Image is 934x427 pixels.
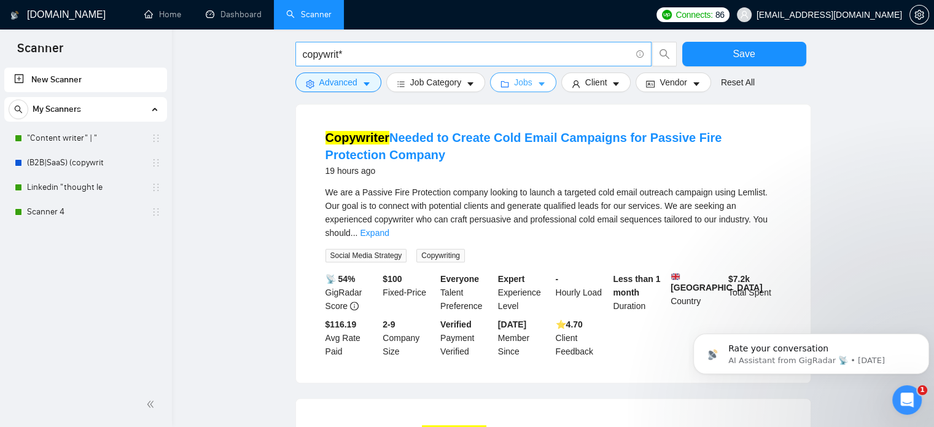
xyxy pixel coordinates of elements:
[397,79,405,88] span: bars
[613,274,660,297] b: Less than 1 month
[27,175,144,200] a: Linkedin "thought le
[653,49,676,60] span: search
[295,72,381,92] button: settingAdvancedcaret-down
[144,9,181,20] a: homeHome
[553,318,611,358] div: Client Feedback
[362,79,371,88] span: caret-down
[416,249,465,262] span: Copywriting
[892,385,922,415] iframe: Intercom live chat
[325,131,389,144] mark: Copywriter
[325,274,356,284] b: 📡 54%
[652,42,677,66] button: search
[325,163,781,178] div: 19 hours ago
[585,76,607,89] span: Client
[303,47,631,62] input: Search Freelance Jobs...
[646,79,655,88] span: idcard
[466,79,475,88] span: caret-down
[561,72,631,92] button: userClientcaret-down
[319,76,357,89] span: Advanced
[151,158,161,168] span: holder
[27,200,144,224] a: Scanner 4
[360,228,389,238] a: Expand
[553,272,611,313] div: Hourly Load
[151,182,161,192] span: holder
[7,39,73,65] span: Scanner
[380,318,438,358] div: Company Size
[740,10,749,19] span: user
[496,318,553,358] div: Member Since
[500,79,509,88] span: folder
[306,79,314,88] span: setting
[10,6,19,25] img: logo
[610,272,668,313] div: Duration
[383,274,402,284] b: $ 100
[636,50,644,58] span: info-circle
[325,249,407,262] span: Social Media Strategy
[556,319,583,329] b: ⭐️ 4.70
[688,308,934,394] iframe: Intercom notifications message
[668,272,726,313] div: Country
[380,272,438,313] div: Fixed-Price
[671,272,763,292] b: [GEOGRAPHIC_DATA]
[27,151,144,175] a: (B2B|SaaS) (copywrit
[386,72,485,92] button: barsJob Categorycaret-down
[146,398,158,410] span: double-left
[537,79,546,88] span: caret-down
[27,126,144,151] a: "Content writer" | "
[662,10,672,20] img: upwork-logo.png
[490,72,556,92] button: folderJobscaret-down
[351,228,358,238] span: ...
[4,68,167,92] li: New Scanner
[33,97,81,122] span: My Scanners
[660,76,687,89] span: Vendor
[496,272,553,313] div: Experience Level
[682,42,806,66] button: Save
[325,319,357,329] b: $116.19
[350,302,359,310] span: info-circle
[325,187,768,238] span: We are a Passive Fire Protection company looking to launch a targeted cold email outreach campaig...
[410,76,461,89] span: Job Category
[636,72,710,92] button: idcardVendorcaret-down
[721,76,755,89] a: Reset All
[14,68,157,92] a: New Scanner
[572,79,580,88] span: user
[612,79,620,88] span: caret-down
[9,105,28,114] span: search
[909,10,929,20] a: setting
[323,318,381,358] div: Avg Rate Paid
[323,272,381,313] div: GigRadar Score
[9,100,28,119] button: search
[514,76,532,89] span: Jobs
[692,79,701,88] span: caret-down
[715,8,725,22] span: 86
[733,46,755,61] span: Save
[438,318,496,358] div: Payment Verified
[726,272,784,313] div: Total Spent
[151,133,161,143] span: holder
[286,9,332,20] a: searchScanner
[4,97,167,224] li: My Scanners
[917,385,927,395] span: 1
[728,274,750,284] b: $ 7.2k
[675,8,712,22] span: Connects:
[671,272,680,281] img: 🇬🇧
[556,274,559,284] b: -
[440,274,479,284] b: Everyone
[325,131,722,162] a: CopywriterNeeded to Create Cold Email Campaigns for Passive Fire Protection Company
[438,272,496,313] div: Talent Preference
[909,5,929,25] button: setting
[325,186,781,240] div: We are a Passive Fire Protection company looking to launch a targeted cold email outreach campaig...
[383,319,395,329] b: 2-9
[151,207,161,217] span: holder
[440,319,472,329] b: Verified
[498,319,526,329] b: [DATE]
[498,274,525,284] b: Expert
[206,9,262,20] a: dashboardDashboard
